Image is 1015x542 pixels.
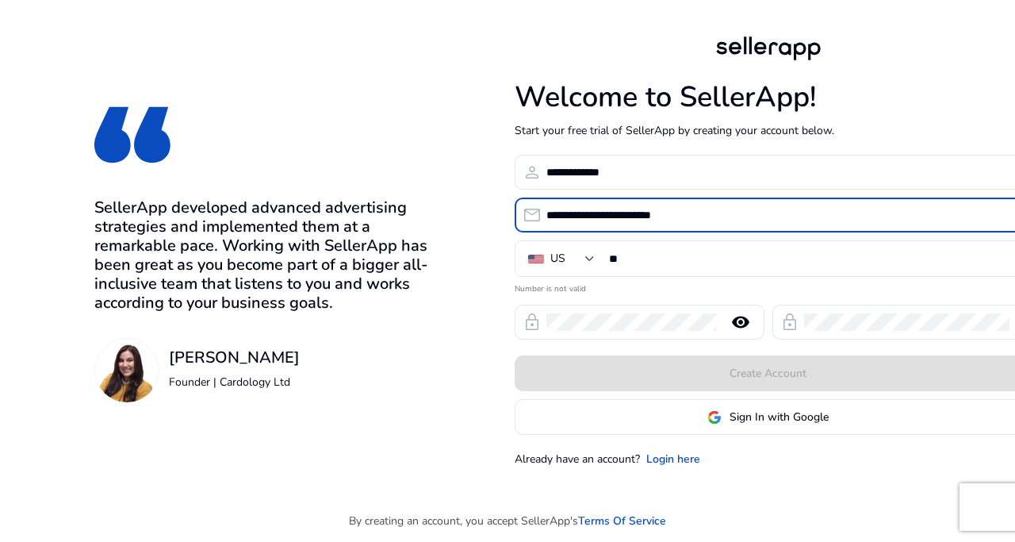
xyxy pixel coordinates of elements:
span: email [523,206,542,225]
a: Login here [646,451,700,467]
a: Terms Of Service [578,513,666,529]
p: Founder | Cardology Ltd [169,374,300,390]
img: google-logo.svg [707,410,722,425]
span: lock [780,313,799,332]
mat-icon: remove_red_eye [722,313,760,332]
span: Sign In with Google [730,409,829,425]
h3: [PERSON_NAME] [169,348,300,367]
span: lock [523,313,542,332]
h3: SellerApp developed advanced advertising strategies and implemented them at a remarkable pace. Wo... [94,198,433,313]
span: person [523,163,542,182]
div: US [550,250,565,267]
p: Already have an account? [515,451,640,467]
